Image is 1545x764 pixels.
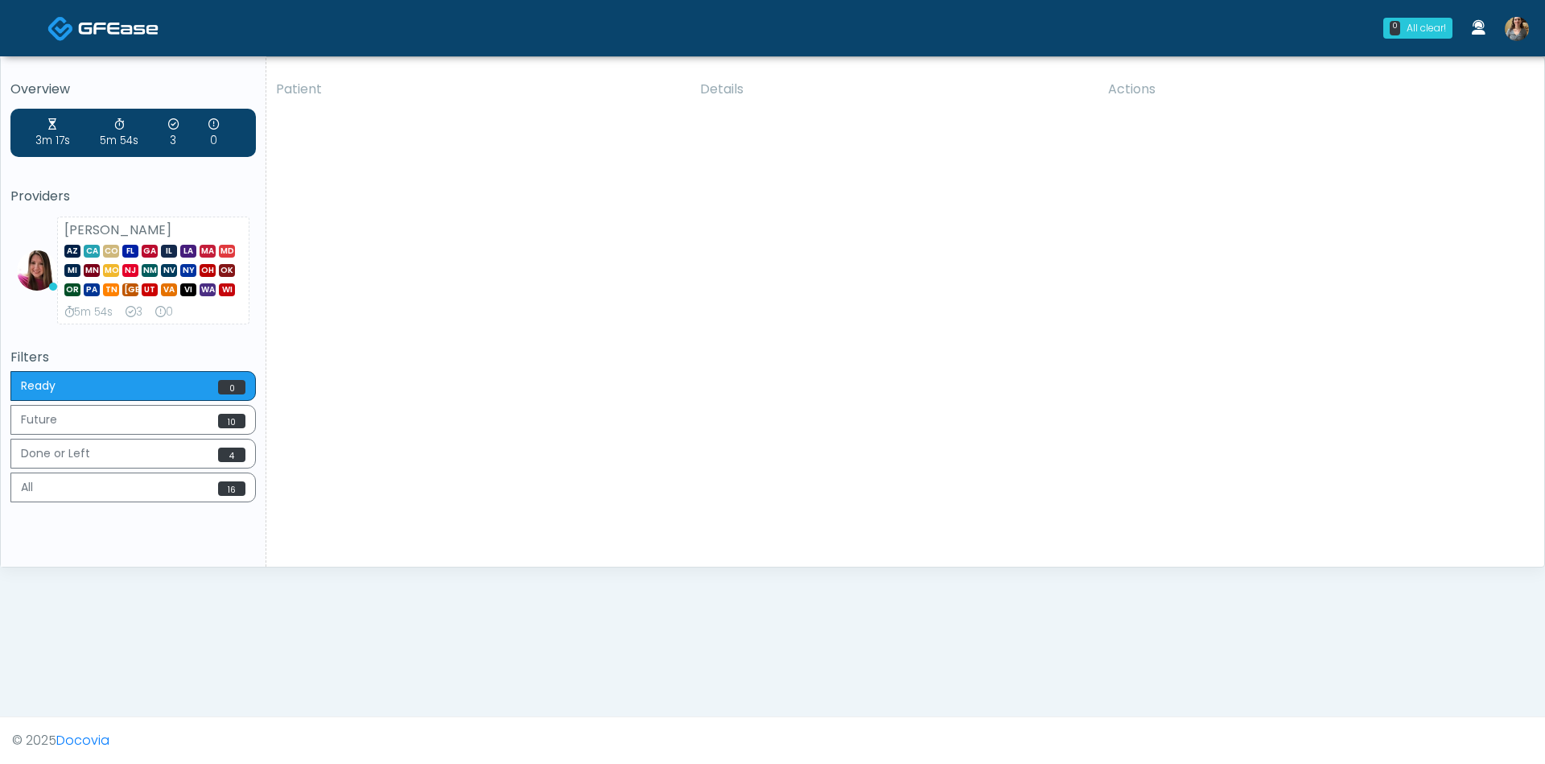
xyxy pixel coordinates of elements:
[219,283,235,296] span: WI
[10,439,256,469] button: Done or Left4
[266,70,690,109] th: Patient
[47,2,159,54] a: Docovia
[180,283,196,296] span: VI
[10,405,256,435] button: Future10
[84,283,100,296] span: PA
[1390,21,1400,35] div: 0
[122,264,138,277] span: NJ
[103,264,119,277] span: MO
[168,117,179,149] div: 3
[208,117,219,149] div: 0
[142,283,158,296] span: UT
[161,283,177,296] span: VA
[200,283,216,296] span: WA
[161,264,177,277] span: NV
[10,189,256,204] h5: Providers
[1098,70,1533,109] th: Actions
[10,82,256,97] h5: Overview
[126,304,142,320] div: 3
[142,245,158,258] span: GA
[122,283,138,296] span: [GEOGRAPHIC_DATA]
[47,15,74,42] img: Docovia
[64,264,80,277] span: MI
[690,70,1098,109] th: Details
[64,304,113,320] div: 5m 54s
[200,245,216,258] span: MA
[17,250,57,291] img: Megan McComy
[84,264,100,277] span: MN
[218,448,245,462] span: 4
[1505,17,1529,41] img: Carissa Kelly
[10,473,256,502] button: All16
[200,264,216,277] span: OH
[84,245,100,258] span: CA
[10,371,256,506] div: Basic example
[64,283,80,296] span: OR
[100,117,138,149] div: 5m 54s
[218,380,245,394] span: 0
[103,283,119,296] span: TN
[35,117,70,149] div: 3m 17s
[155,304,173,320] div: 0
[1374,11,1462,45] a: 0 All clear!
[219,264,235,277] span: OK
[103,245,119,258] span: CO
[180,245,196,258] span: LA
[219,245,235,258] span: MD
[218,481,245,496] span: 16
[64,245,80,258] span: AZ
[122,245,138,258] span: FL
[180,264,196,277] span: NY
[10,350,256,365] h5: Filters
[218,414,245,428] span: 10
[1407,21,1446,35] div: All clear!
[10,371,256,401] button: Ready0
[78,20,159,36] img: Docovia
[142,264,158,277] span: NM
[56,731,109,750] a: Docovia
[161,245,177,258] span: IL
[64,221,171,239] strong: [PERSON_NAME]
